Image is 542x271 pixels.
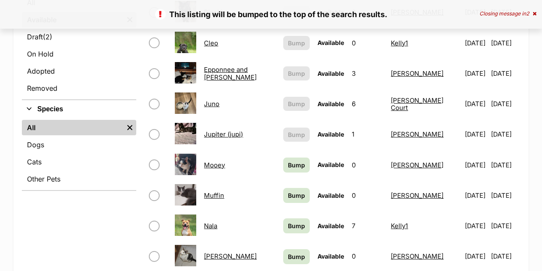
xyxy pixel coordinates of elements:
a: Jupiter (jupi) [204,130,243,138]
td: 0 [348,241,387,271]
div: Species [22,118,136,190]
span: Bump [288,191,305,200]
td: [DATE] [491,89,519,119]
td: [DATE] [461,119,491,149]
td: 0 [348,150,387,180]
a: Adopted [22,63,136,79]
td: [DATE] [461,28,491,58]
span: Available [317,131,344,138]
button: Bump [283,128,310,142]
a: Bump [283,249,310,264]
a: [PERSON_NAME] Court [391,96,443,112]
span: Bump [288,39,305,48]
span: Bump [288,130,305,139]
a: [PERSON_NAME] [204,252,257,260]
td: [DATE] [491,119,519,149]
td: 0 [348,181,387,210]
td: [DATE] [491,150,519,180]
button: Bump [283,36,310,50]
td: 6 [348,89,387,119]
span: Bump [288,221,305,230]
p: This listing will be bumped to the top of the search results. [9,9,533,20]
a: Bump [283,158,310,173]
span: (2) [43,32,52,42]
a: On Hold [22,46,136,62]
a: Removed [22,80,136,96]
div: Closing message in [479,11,536,17]
a: Mooey [204,161,225,169]
td: [DATE] [491,211,519,241]
td: [DATE] [461,89,491,119]
a: Other Pets [22,171,136,187]
a: All [22,120,123,135]
a: Bump [283,218,310,233]
a: Kelly1 [391,39,408,47]
td: [DATE] [461,59,491,88]
span: Bump [288,99,305,108]
td: 1 [348,119,387,149]
a: [PERSON_NAME] [391,161,443,169]
a: [PERSON_NAME] [391,191,443,200]
td: [DATE] [491,181,519,210]
button: Species [22,104,136,115]
span: Available [317,192,344,199]
span: 2 [526,10,529,17]
span: Available [317,39,344,46]
a: Juno [204,100,219,108]
span: Available [317,161,344,168]
td: 0 [348,28,387,58]
a: Bump [283,188,310,203]
td: [DATE] [461,241,491,271]
a: Cleo [204,39,218,47]
a: [PERSON_NAME] [391,130,443,138]
span: Bump [288,69,305,78]
a: Draft [22,29,136,45]
img: Nala [175,214,196,236]
td: [DATE] [491,241,519,271]
span: Available [317,70,344,77]
span: Bump [288,252,305,261]
span: Bump [288,161,305,170]
a: Epponnee and [PERSON_NAME] [204,66,257,81]
td: [DATE] [461,181,491,210]
a: Remove filter [123,120,136,135]
td: [DATE] [461,211,491,241]
a: [PERSON_NAME] [391,252,443,260]
a: Kelly1 [391,222,408,230]
span: Available [317,222,344,229]
span: Available [317,100,344,107]
a: Nala [204,222,217,230]
td: [DATE] [491,59,519,88]
a: Muffin [204,191,224,200]
a: Cats [22,154,136,170]
td: [DATE] [491,28,519,58]
button: Bump [283,66,310,80]
img: Scully [175,245,196,266]
td: [DATE] [461,150,491,180]
img: Juno [175,92,196,114]
a: [PERSON_NAME] [391,69,443,77]
span: Available [317,253,344,260]
a: Dogs [22,137,136,152]
button: Bump [283,97,310,111]
td: 3 [348,59,387,88]
td: 7 [348,211,387,241]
